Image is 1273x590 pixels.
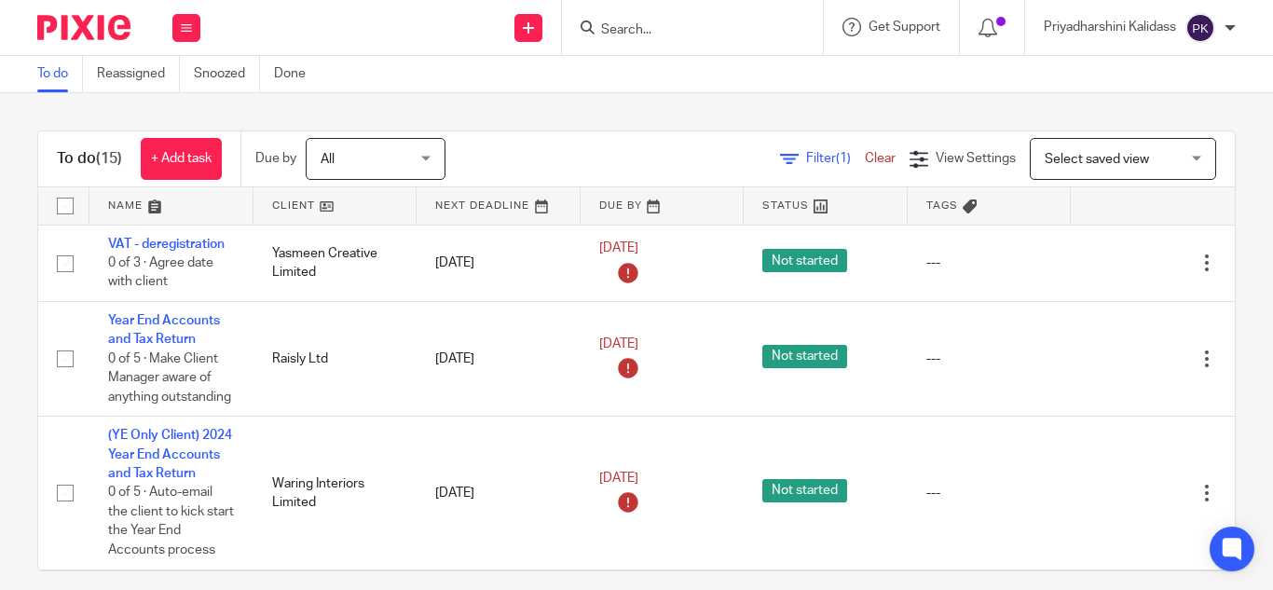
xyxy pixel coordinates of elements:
[108,238,225,251] a: VAT - deregistration
[37,15,130,40] img: Pixie
[274,56,320,92] a: Done
[865,152,896,165] a: Clear
[762,345,847,368] span: Not started
[926,254,1053,272] div: ---
[253,301,417,416] td: Raisly Ltd
[926,350,1053,368] div: ---
[141,138,222,180] a: + Add task
[1045,153,1149,166] span: Select saved view
[255,149,296,168] p: Due by
[321,153,335,166] span: All
[926,200,958,211] span: Tags
[108,429,232,480] a: (YE Only Client) 2024 Year End Accounts and Tax Return
[57,149,122,169] h1: To do
[417,417,581,569] td: [DATE]
[96,151,122,166] span: (15)
[806,152,865,165] span: Filter
[108,487,234,557] span: 0 of 5 · Auto-email the client to kick start the Year End Accounts process
[836,152,851,165] span: (1)
[926,484,1053,502] div: ---
[108,352,231,404] span: 0 of 5 · Make Client Manager aware of anything outstanding
[599,472,638,485] span: [DATE]
[253,225,417,301] td: Yasmeen Creative Limited
[194,56,260,92] a: Snoozed
[97,56,180,92] a: Reassigned
[417,301,581,416] td: [DATE]
[108,256,213,289] span: 0 of 3 · Agree date with client
[108,314,220,346] a: Year End Accounts and Tax Return
[417,225,581,301] td: [DATE]
[599,22,767,39] input: Search
[253,417,417,569] td: Waring Interiors Limited
[599,241,638,254] span: [DATE]
[869,21,940,34] span: Get Support
[936,152,1016,165] span: View Settings
[599,337,638,350] span: [DATE]
[762,479,847,502] span: Not started
[1185,13,1215,43] img: svg%3E
[37,56,83,92] a: To do
[762,249,847,272] span: Not started
[1044,18,1176,36] p: Priyadharshini Kalidass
